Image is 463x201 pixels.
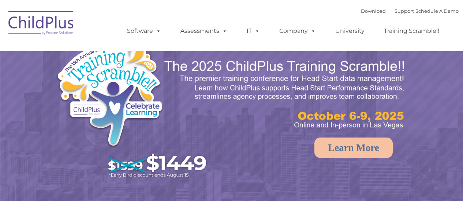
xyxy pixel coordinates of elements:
[173,24,235,38] a: Assessments
[377,24,447,38] a: Training Scramble!!
[361,8,459,14] font: |
[361,8,386,14] a: Download
[314,138,393,158] a: Learn More
[272,24,323,38] a: Company
[5,6,78,42] img: ChildPlus by Procare Solutions
[239,24,267,38] a: IT
[328,24,372,38] a: University
[395,8,414,14] a: Support
[415,8,459,14] a: Schedule A Demo
[120,24,168,38] a: Software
